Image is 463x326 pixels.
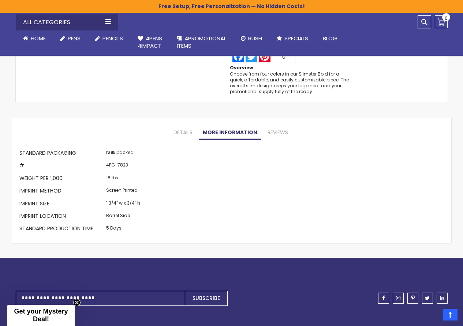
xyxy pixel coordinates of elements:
td: 4PG-7823 [104,160,142,173]
a: 4PROMOTIONALITEMS [169,30,234,54]
a: Reviews [264,125,292,140]
th: Standard Packaging [19,147,104,160]
th: Imprint Location [19,210,104,223]
a: 4Pens4impact [130,30,169,54]
a: Facebook [232,51,245,62]
a: Pens [53,30,88,47]
span: linkedin [440,296,444,301]
div: Get your Mystery Deal!Close teaser [7,305,75,326]
span: instagram [396,296,400,301]
span: 0 [445,15,448,22]
a: linkedin [437,293,448,304]
a: pinterest [407,293,418,304]
td: Barrel Side [104,210,142,223]
span: Subscribe [193,294,220,302]
a: Top [443,309,458,320]
a: 0 [435,15,448,28]
a: Home [16,30,53,47]
th: Weight per 1,000 [19,173,104,185]
span: Pencils [102,34,123,42]
button: Subscribe [185,291,228,306]
th: Imprint Size [19,198,104,210]
td: 1 3/4" w x 3/4" h [104,198,142,210]
a: facebook [378,293,389,304]
td: 5 Days [104,223,142,236]
th: # [19,160,104,173]
a: More Information [199,125,261,140]
th: Imprint Method [19,186,104,198]
span: twitter [425,296,430,301]
span: Specials [284,34,308,42]
a: twitter [422,293,433,304]
td: bulk packed [104,147,142,160]
span: Home [31,34,46,42]
a: Pinterest0 [258,51,296,62]
a: Details [170,125,196,140]
div: Choose from four colors in our Slimster Bold for a quick, affordable, and easily customizable pie... [230,71,351,95]
span: 0 [282,54,285,60]
button: Close teaser [73,299,81,306]
span: 4Pens 4impact [138,34,162,50]
span: Get your Mystery Deal! [14,308,68,323]
td: Screen Printed [104,186,142,198]
span: Blog [323,34,337,42]
a: Pencils [88,30,130,47]
th: Standard Production Time [19,223,104,236]
a: Blog [315,30,344,47]
strong: Overview [230,65,253,71]
span: facebook [382,296,385,301]
span: Pens [68,34,81,42]
a: Twitter [245,51,258,62]
span: pinterest [411,296,415,301]
span: Rush [248,34,262,42]
a: instagram [393,293,404,304]
a: Rush [234,30,269,47]
span: 4PROMOTIONAL ITEMS [177,34,226,50]
a: Specials [269,30,315,47]
td: 18 lbs. [104,173,142,185]
div: All Categories [16,14,118,30]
